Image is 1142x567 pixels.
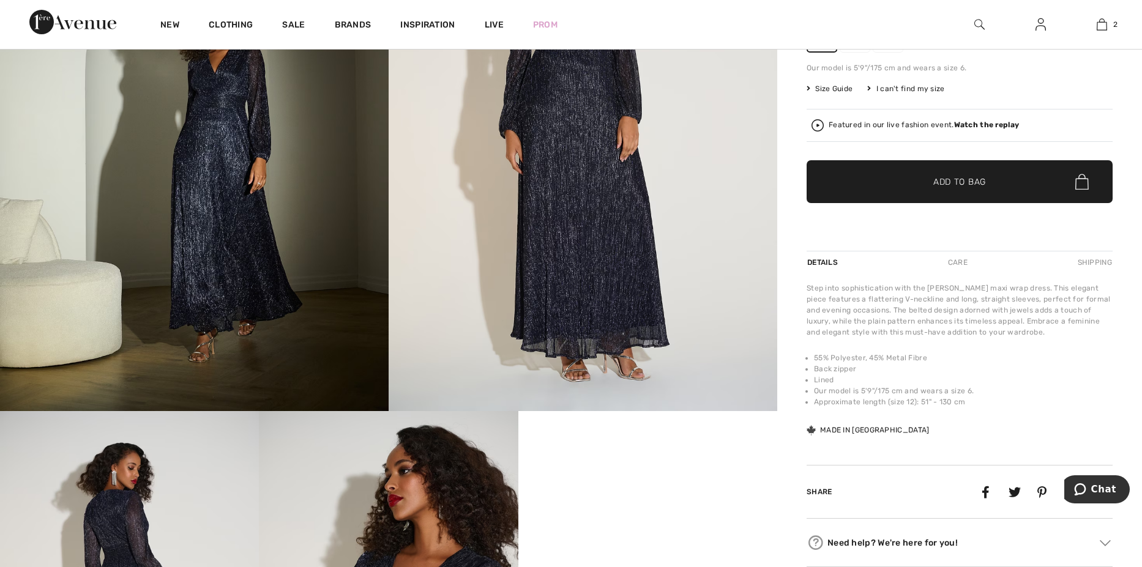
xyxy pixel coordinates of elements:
[814,396,1113,407] li: Approximate length (size 12): 51" - 130 cm
[954,120,1020,129] strong: Watch the replay
[282,20,305,32] a: Sale
[160,20,179,32] a: New
[867,83,944,94] div: I can't find my size
[814,352,1113,363] li: 55% Polyester, 45% Metal Fibre
[400,20,455,32] span: Inspiration
[807,251,841,273] div: Details
[1100,540,1111,546] img: Arrow2.svg
[974,17,985,32] img: search the website
[807,283,1113,338] div: Step into sophistication with the [PERSON_NAME] maxi wrap dress. This elegant piece features a fl...
[829,121,1019,129] div: Featured in our live fashion event.
[933,176,986,188] span: Add to Bag
[29,10,116,34] img: 1ère Avenue
[814,374,1113,385] li: Lined
[807,424,930,435] div: Made in [GEOGRAPHIC_DATA]
[814,385,1113,396] li: Our model is 5'9"/175 cm and wears a size 6.
[209,20,253,32] a: Clothing
[814,363,1113,374] li: Back zipper
[1075,251,1113,273] div: Shipping
[335,20,371,32] a: Brands
[485,18,504,31] a: Live
[807,83,853,94] span: Size Guide
[518,411,777,541] video: Your browser does not support the video tag.
[1064,475,1130,506] iframe: Opens a widget where you can chat to one of our agents
[1036,17,1046,32] img: My Info
[812,119,824,132] img: Watch the replay
[938,251,978,273] div: Care
[533,18,558,31] a: Prom
[1075,174,1089,190] img: Bag.svg
[807,487,832,496] span: Share
[807,160,1113,203] button: Add to Bag
[1113,19,1118,30] span: 2
[1072,17,1132,32] a: 2
[807,62,1113,73] div: Our model is 5'9"/175 cm and wears a size 6.
[807,533,1113,552] div: Need help? We're here for you!
[1097,17,1107,32] img: My Bag
[1026,17,1056,32] a: Sign In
